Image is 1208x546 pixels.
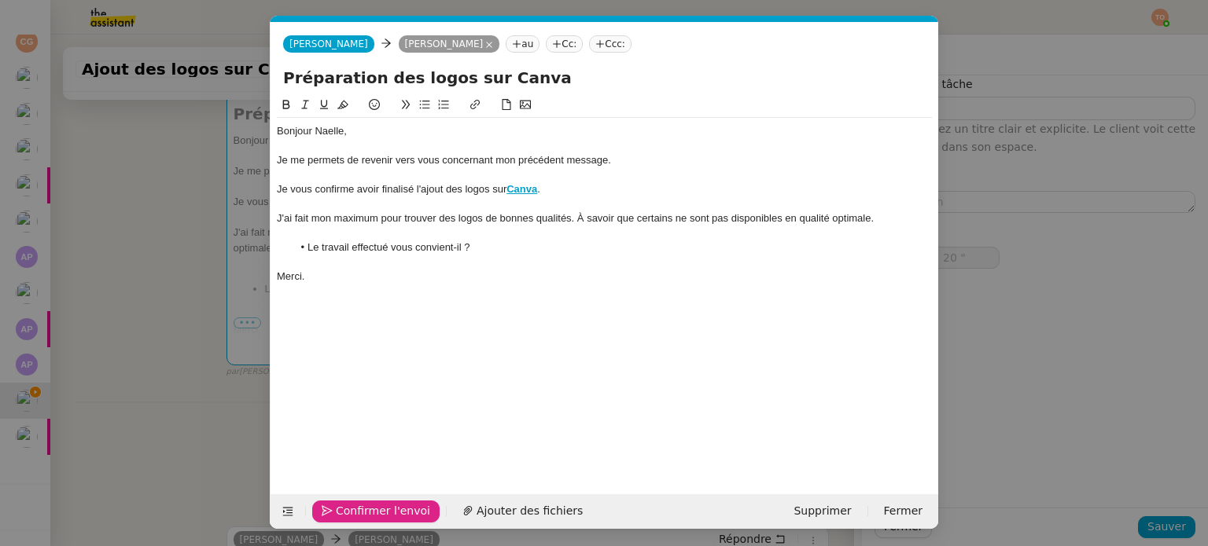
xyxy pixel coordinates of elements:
nz-tag: au [506,35,540,53]
input: Subject [283,66,926,90]
span: [PERSON_NAME] [289,38,368,49]
nz-tag: Ccc: [589,35,632,53]
div: Merci. [277,269,932,284]
span: Confirmer l'envoi [336,502,430,520]
span: Fermer [884,502,923,520]
button: Confirmer l'envoi [312,500,440,522]
nz-tag: Cc: [546,35,583,53]
span: Ajouter des fichiers [477,502,583,520]
div: Bonjour Naelle﻿, [277,124,932,138]
button: Ajouter des fichiers [453,500,592,522]
span: Supprimer [794,502,851,520]
button: Fermer [875,500,932,522]
li: Le travail effectué vous convient-il ? [293,240,933,255]
div: J'ai fait mon maximum pour trouver des logos de bonnes qualités. À savoir que certains ne sont pa... [277,211,932,225]
div: Je vous confirme avoir finalisé l'ajout des logos sur . [277,182,932,196]
nz-tag: [PERSON_NAME] [399,35,500,53]
button: Supprimer [784,500,860,522]
a: Canva [506,183,537,195]
div: Je me permets de revenir vers vous concernant mon précédent message. [277,153,932,167]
